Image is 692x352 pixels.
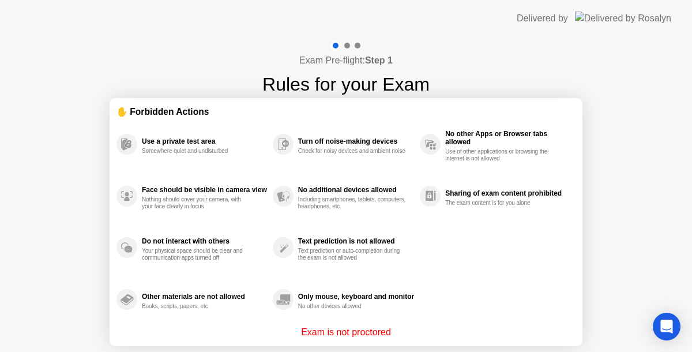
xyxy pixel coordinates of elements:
[445,189,570,197] div: Sharing of exam content prohibited
[142,293,267,301] div: Other materials are not allowed
[142,137,267,145] div: Use a private test area
[298,303,407,310] div: No other devices allowed
[298,293,414,301] div: Only mouse, keyboard and monitor
[142,186,267,194] div: Face should be visible in camera view
[142,248,251,261] div: Your physical space should be clear and communication apps turned off
[298,237,414,245] div: Text prediction is not allowed
[298,196,407,210] div: Including smartphones, tablets, computers, headphones, etc.
[298,186,414,194] div: No additional devices allowed
[299,54,393,68] h4: Exam Pre-flight:
[298,148,407,155] div: Check for noisy devices and ambient noise
[517,12,568,25] div: Delivered by
[653,313,680,340] div: Open Intercom Messenger
[575,12,671,25] img: Delivered by Rosalyn
[445,200,554,207] div: The exam content is for you alone
[365,55,393,65] b: Step 1
[298,137,414,145] div: Turn off noise-making devices
[262,70,430,98] h1: Rules for your Exam
[445,148,554,162] div: Use of other applications or browsing the internet is not allowed
[116,105,576,118] div: ✋ Forbidden Actions
[142,303,251,310] div: Books, scripts, papers, etc
[142,148,251,155] div: Somewhere quiet and undisturbed
[298,248,407,261] div: Text prediction or auto-completion during the exam is not allowed
[142,196,251,210] div: Nothing should cover your camera, with your face clearly in focus
[445,130,570,146] div: No other Apps or Browser tabs allowed
[301,325,391,339] p: Exam is not proctored
[142,237,267,245] div: Do not interact with others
